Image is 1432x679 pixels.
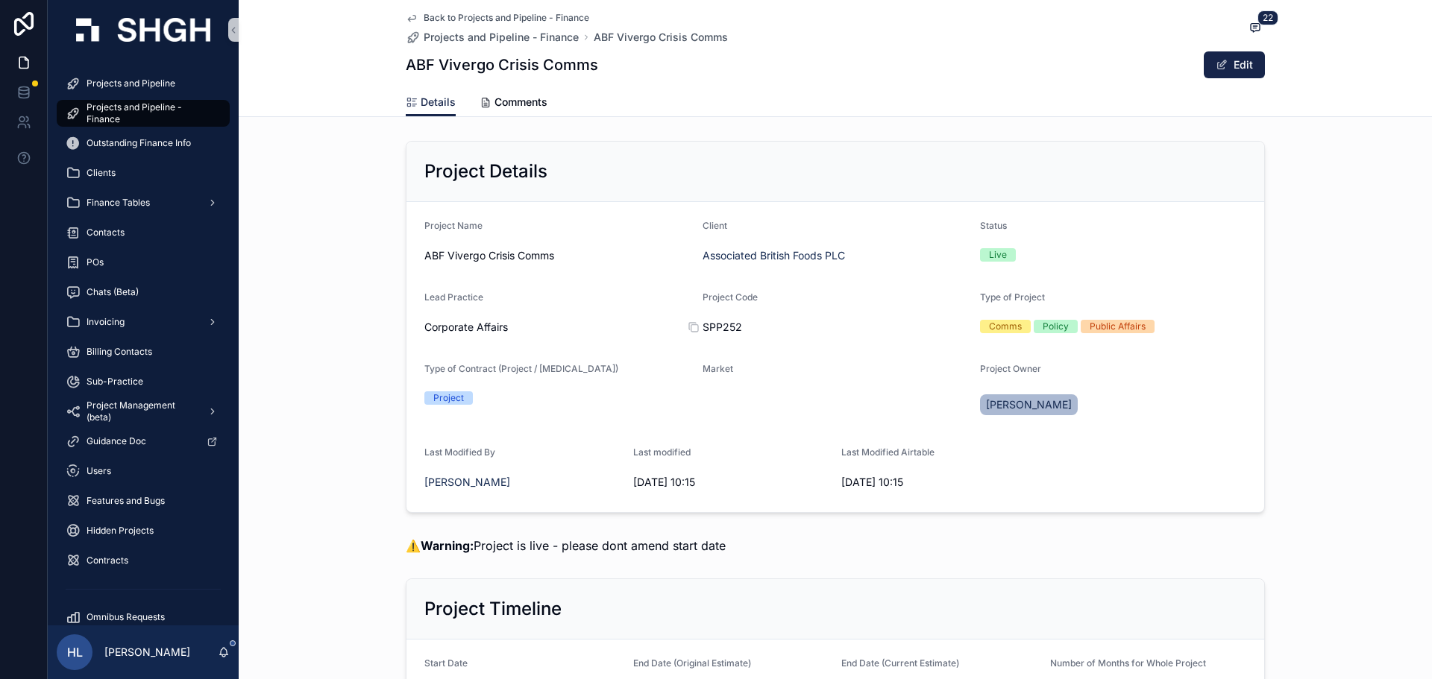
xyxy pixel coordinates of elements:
[57,487,230,514] a: Features and Bugs
[406,89,456,117] a: Details
[703,220,727,231] span: Client
[633,475,830,490] span: [DATE] 10:15
[703,320,969,335] span: SPP252
[57,517,230,544] a: Hidden Projects
[1257,10,1278,25] span: 22
[406,30,579,45] a: Projects and Pipeline - Finance
[57,428,230,455] a: Guidance Doc
[424,12,589,24] span: Back to Projects and Pipeline - Finance
[406,538,726,553] span: ⚠️ Project is live - please dont amend start date
[87,495,165,507] span: Features and Bugs
[841,475,1037,490] span: [DATE] 10:15
[406,12,589,24] a: Back to Projects and Pipeline - Finance
[57,604,230,631] a: Omnibus Requests
[703,363,733,374] span: Market
[424,291,483,303] span: Lead Practice
[57,309,230,335] a: Invoicing
[424,597,562,621] h2: Project Timeline
[424,248,691,263] span: ABF Vivergo Crisis Comms
[1050,657,1206,669] span: Number of Months for Whole Project
[57,279,230,306] a: Chats (Beta)
[57,338,230,365] a: Billing Contacts
[57,219,230,246] a: Contacts
[1204,51,1265,78] button: Edit
[980,291,1045,303] span: Type of Project
[76,18,210,42] img: App logo
[87,465,111,477] span: Users
[980,394,1078,415] a: [PERSON_NAME]
[989,320,1022,333] div: Comms
[57,458,230,484] a: Users
[424,657,468,669] span: Start Date
[87,137,191,149] span: Outstanding Finance Info
[633,446,691,458] span: Last modified
[703,248,845,263] a: Associated British Foods PLC
[57,189,230,216] a: Finance Tables
[494,95,547,110] span: Comments
[841,657,959,669] span: End Date (Current Estimate)
[57,249,230,276] a: POs
[87,256,104,268] span: POs
[57,547,230,574] a: Contracts
[424,363,618,374] span: Type of Contract (Project / [MEDICAL_DATA])
[57,160,230,186] a: Clients
[87,399,195,423] span: Project Management (beta)
[980,220,1007,231] span: Status
[424,160,547,183] h2: Project Details
[87,167,116,179] span: Clients
[87,525,154,537] span: Hidden Projects
[594,30,728,45] a: ABF Vivergo Crisis Comms
[841,446,935,458] span: Last Modified Airtable
[87,197,150,209] span: Finance Tables
[48,60,239,625] div: scrollable content
[87,101,215,125] span: Projects and Pipeline - Finance
[87,286,139,298] span: Chats (Beta)
[703,291,758,303] span: Project Code
[57,70,230,97] a: Projects and Pipeline
[87,435,146,447] span: Guidance Doc
[87,611,165,623] span: Omnibus Requests
[87,316,125,328] span: Invoicing
[87,227,125,239] span: Contacts
[57,100,230,127] a: Projects and Pipeline - Finance
[424,446,495,458] span: Last Modified By
[1043,320,1069,333] div: Policy
[87,376,143,388] span: Sub-Practice
[67,643,83,661] span: HL
[433,391,464,405] div: Project
[1090,320,1146,333] div: Public Affairs
[989,248,1007,262] div: Live
[480,89,547,119] a: Comments
[104,645,190,660] p: [PERSON_NAME]
[421,538,474,553] strong: Warning:
[986,397,1072,412] span: [PERSON_NAME]
[406,54,598,75] h1: ABF Vivergo Crisis Comms
[87,78,175,89] span: Projects and Pipeline
[424,220,483,231] span: Project Name
[980,363,1041,374] span: Project Owner
[424,30,579,45] span: Projects and Pipeline - Finance
[57,368,230,395] a: Sub-Practice
[424,320,508,335] span: Corporate Affairs
[421,95,456,110] span: Details
[57,130,230,157] a: Outstanding Finance Info
[87,346,152,358] span: Billing Contacts
[87,555,128,566] span: Contracts
[1246,19,1265,38] button: 22
[633,657,751,669] span: End Date (Original Estimate)
[424,475,510,490] a: [PERSON_NAME]
[57,398,230,425] a: Project Management (beta)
